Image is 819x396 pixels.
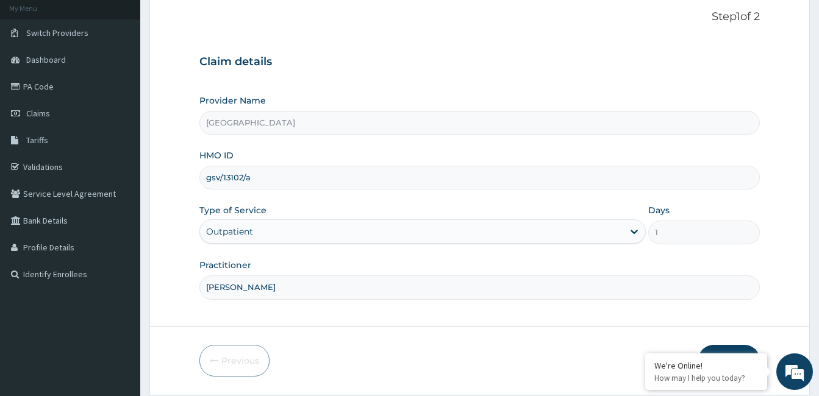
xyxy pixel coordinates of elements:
[26,108,50,119] span: Claims
[26,27,88,38] span: Switch Providers
[648,204,670,216] label: Days
[71,120,168,243] span: We're online!
[6,266,232,308] textarea: Type your message and hit 'Enter'
[199,204,266,216] label: Type of Service
[200,6,229,35] div: Minimize live chat window
[23,61,49,91] img: d_794563401_company_1708531726252_794563401
[63,68,205,84] div: Chat with us now
[654,360,758,371] div: We're Online!
[199,259,251,271] label: Practitioner
[199,166,760,189] input: Enter HMO ID
[199,10,760,24] p: Step 1 of 2
[698,345,760,377] button: Next
[199,345,270,377] button: Previous
[206,225,253,238] div: Outpatient
[199,94,266,107] label: Provider Name
[26,54,66,65] span: Dashboard
[654,373,758,383] p: How may I help you today?
[199,55,760,69] h3: Claim details
[26,135,48,146] span: Tariffs
[199,275,760,299] input: Enter Name
[199,149,234,161] label: HMO ID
